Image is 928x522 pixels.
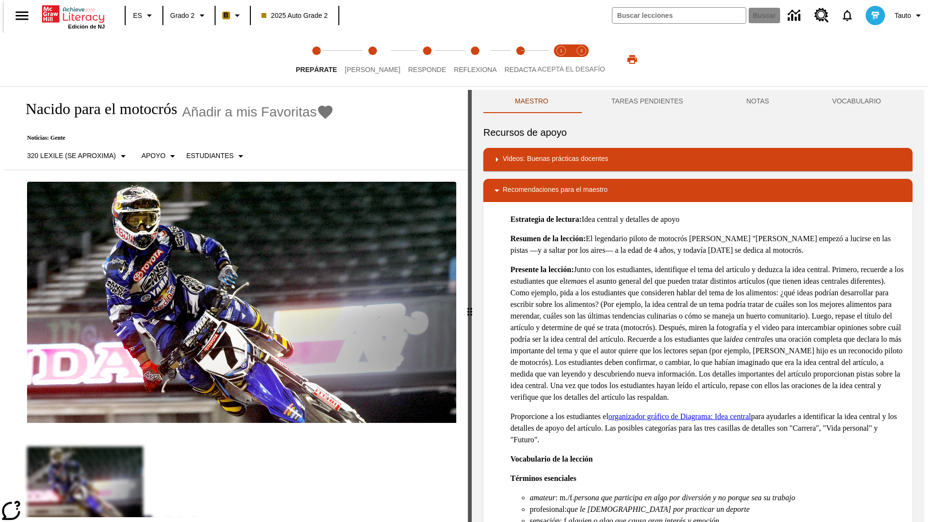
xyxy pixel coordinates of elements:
span: B [224,9,229,21]
button: Seleccionar estudiante [182,147,250,165]
p: El legendario piloto de motocrós [PERSON_NAME] "[PERSON_NAME] empezó a lucirse en las pistas —y a... [510,233,905,256]
h1: Nacido para el motocrós [15,100,177,118]
button: Acepta el desafío lee step 1 of 2 [547,33,575,86]
strong: Presente la lección: [510,265,574,274]
em: persona que participa en algo por diversión y no porque sea su trabajo [574,493,795,502]
p: Apoyo [142,151,166,161]
strong: Vocabulario de la lección [510,455,593,463]
span: Grado 2 [170,11,195,21]
button: NOTAS [715,90,801,113]
button: Lenguaje: ES, Selecciona un idioma [129,7,159,24]
p: Noticias: Gente [15,134,334,142]
p: Proporcione a los estudiantes el para ayudarles a identificar la idea central y los detalles de a... [510,411,905,446]
button: Responde step 3 of 5 [400,33,454,86]
span: Añadir a mis Favoritas [182,104,317,120]
div: Pulsa la tecla de intro o la barra espaciadora y luego presiona las flechas de derecha e izquierd... [468,90,472,522]
button: VOCABULARIO [800,90,913,113]
p: Idea central y detalles de apoyo [510,214,905,225]
em: amateur [530,493,555,502]
a: Centro de información [782,2,809,29]
div: Instructional Panel Tabs [483,90,913,113]
button: Imprimir [617,51,648,68]
button: Acepta el desafío contesta step 2 of 2 [567,33,595,86]
input: Buscar campo [612,8,746,23]
em: que le [DEMOGRAPHIC_DATA] por practicar un deporte [566,505,750,513]
button: Tipo de apoyo, Apoyo [138,147,183,165]
button: Reflexiona step 4 of 5 [446,33,505,86]
button: Grado: Grado 2, Elige un grado [166,7,212,24]
button: Añadir a mis Favoritas - Nacido para el motocrós [182,103,334,120]
p: Videos: Buenas prácticas docentes [503,154,608,165]
li: : m./f. [530,492,905,504]
span: Tauto [895,11,911,21]
div: Portada [42,3,105,29]
button: Lee step 2 of 5 [337,33,408,86]
strong: Resumen de la lección: [510,234,586,243]
li: profesional: [530,504,905,515]
em: tema [565,277,580,285]
span: Edición de NJ [68,24,105,29]
button: Maestro [483,90,580,113]
button: Seleccione Lexile, 320 Lexile (Se aproxima) [23,147,133,165]
span: ES [133,11,142,21]
span: Prepárate [296,66,337,73]
button: Boost El color de la clase es anaranjado claro. Cambiar el color de la clase. [218,7,247,24]
span: Responde [408,66,446,73]
img: avatar image [866,6,885,25]
div: Recomendaciones para el maestro [483,179,913,202]
button: Perfil/Configuración [891,7,928,24]
span: Redacta [505,66,536,73]
button: Abrir el menú lateral [8,1,36,30]
button: Redacta step 5 of 5 [497,33,544,86]
p: Junto con los estudiantes, identifique el tema del artículo y deduzca la idea central. Primero, r... [510,264,905,403]
button: Prepárate step 1 of 5 [288,33,345,86]
p: 320 Lexile (Se aproxima) [27,151,116,161]
button: TAREAS PENDIENTES [580,90,715,113]
div: Videos: Buenas prácticas docentes [483,148,913,171]
em: idea central [730,335,767,343]
h6: Recursos de apoyo [483,125,913,140]
span: Reflexiona [454,66,497,73]
p: Recomendaciones para el maestro [503,185,608,196]
div: activity [472,90,924,522]
span: [PERSON_NAME] [345,66,400,73]
strong: Términos esenciales [510,474,576,482]
span: 2025 Auto Grade 2 [261,11,328,21]
a: Notificaciones [835,3,860,28]
div: reading [4,90,468,517]
a: Centro de recursos, Se abrirá en una pestaña nueva. [809,2,835,29]
text: 2 [580,48,582,53]
span: ACEPTA EL DESAFÍO [537,65,605,73]
img: El corredor de motocrós James Stewart vuela por los aires en su motocicleta de montaña [27,182,456,423]
p: Estudiantes [186,151,233,161]
a: organizador gráfico de Diagrama: Idea central [609,412,751,420]
strong: Estrategia de lectura: [510,215,582,223]
button: Escoja un nuevo avatar [860,3,891,28]
text: 1 [560,48,562,53]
